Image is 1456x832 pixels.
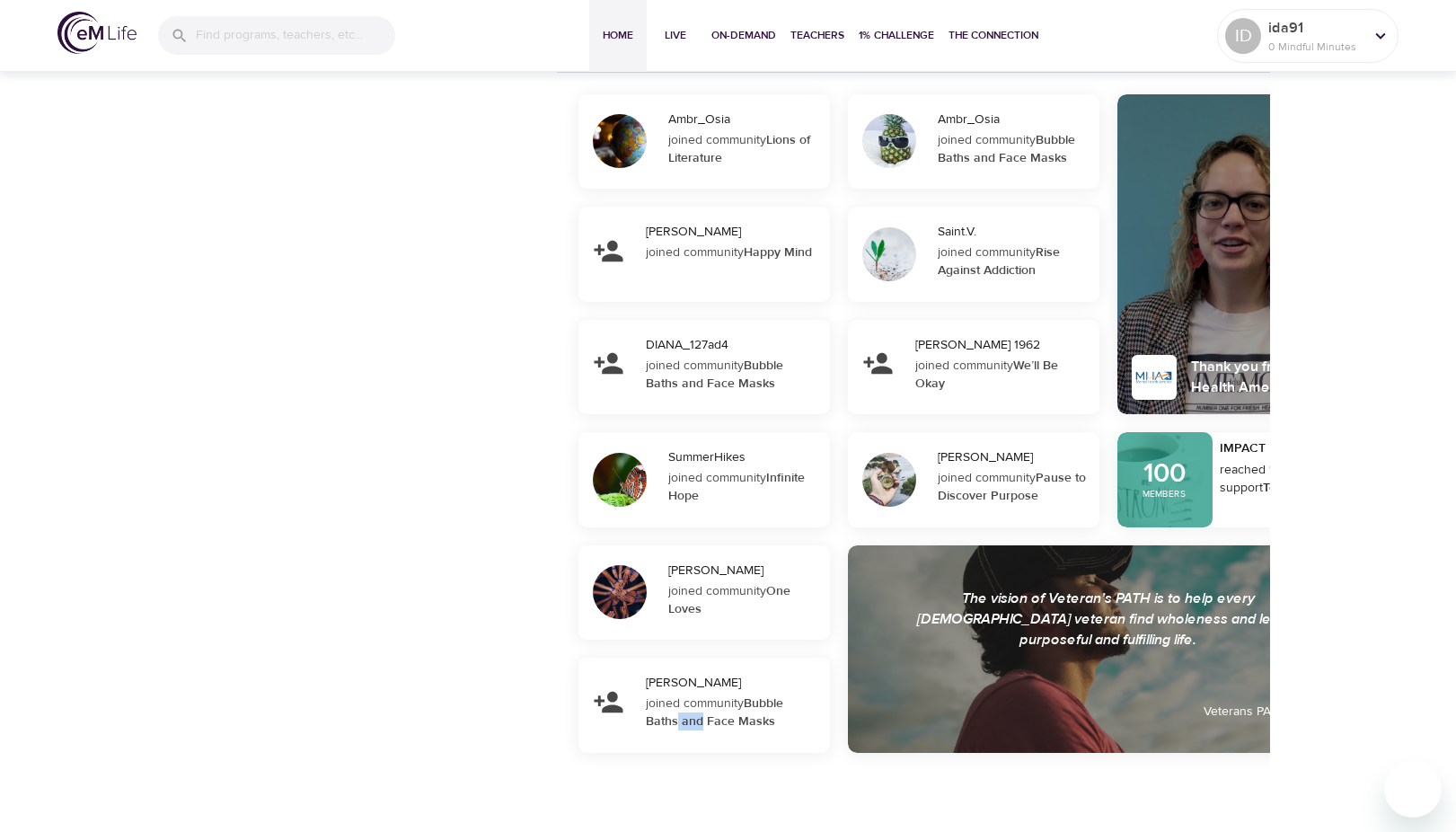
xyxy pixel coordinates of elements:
[1220,461,1362,497] div: reached 100 members to support
[196,16,395,55] input: Find programs, teachers, etc...
[938,448,1092,466] div: [PERSON_NAME]
[668,470,805,504] strong: Infinite Hope
[668,582,818,618] div: joined community
[668,448,823,466] div: SummerHikes
[668,469,818,505] div: joined community
[1268,17,1363,39] p: ida91
[57,12,137,54] img: logo
[596,26,640,45] span: Home
[938,469,1088,505] div: joined community
[1191,357,1355,398] div: Thank you from Mental Health America.
[646,223,823,241] div: [PERSON_NAME]
[1220,480,1361,514] strong: To Write Love On Her Arms
[938,470,1086,504] strong: Pause to Discover Purpose
[668,562,823,580] div: [PERSON_NAME]
[1220,439,1362,457] div: IMPACT
[646,695,818,730] div: joined community
[1225,18,1261,54] div: ID
[1268,39,1363,55] p: 0 Mindful Minutes
[711,26,776,45] span: On-Demand
[949,26,1038,45] span: The Connection
[668,131,818,167] div: joined community
[646,357,818,393] div: joined community
[646,674,823,692] div: [PERSON_NAME]
[646,336,823,354] div: DIANA_127ad4
[938,111,1092,128] div: Ambr_Osia
[1384,760,1442,818] iframe: Button to launch messaging window
[938,132,1075,166] strong: Bubble Baths and Face Masks
[938,223,1092,241] div: Saint.V.
[859,26,934,45] span: 1% Challenge
[790,26,844,45] span: Teachers
[654,26,697,45] span: Live
[915,336,1092,354] div: [PERSON_NAME] 1962
[1143,460,1186,487] p: 100
[668,111,823,128] div: Ambr_Osia
[744,244,812,261] strong: Happy Mind
[915,358,1058,392] strong: We’ll Be Okay
[912,589,1305,651] div: The vision of Veteran’s PATH is to help every [DEMOGRAPHIC_DATA] veteran find wholeness and lead ...
[646,358,783,392] strong: Bubble Baths and Face Masks
[668,583,790,617] strong: One Loves
[646,243,818,261] div: joined community
[646,695,783,730] strong: Bubble Baths and Face Masks
[1143,487,1187,500] p: Members
[668,132,810,166] strong: Lions of Literature
[938,244,1060,279] strong: Rise Against Addiction
[1204,703,1286,721] div: Veterans PATH
[938,131,1088,167] div: joined community
[915,357,1088,393] div: joined community
[938,243,1088,279] div: joined community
